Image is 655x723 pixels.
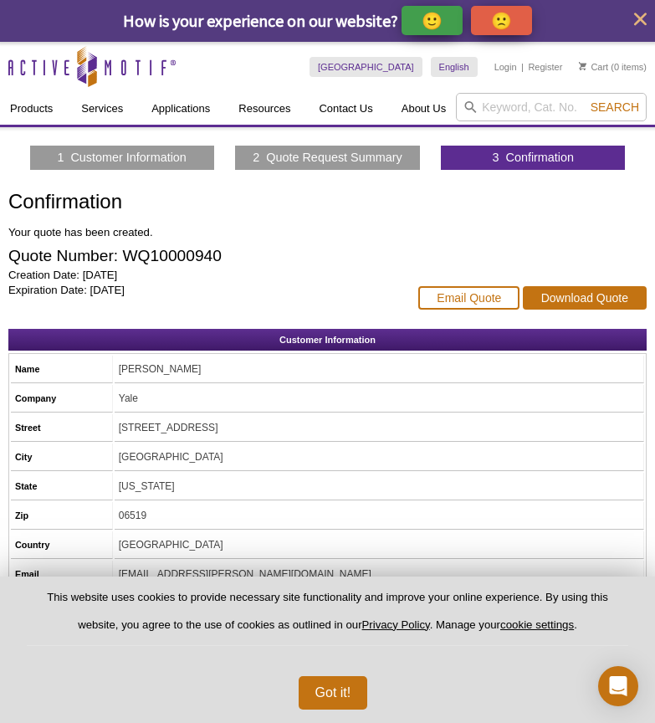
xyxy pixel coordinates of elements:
[115,473,644,500] td: [US_STATE]
[8,225,402,240] p: Your quote has been created.
[115,531,644,559] td: [GEOGRAPHIC_DATA]
[523,286,647,310] a: Download Quote
[579,61,608,73] a: Cart
[431,57,478,77] a: English
[362,618,430,631] a: Privacy Policy
[500,618,574,631] button: cookie settings
[528,61,562,73] a: Register
[115,444,644,471] td: [GEOGRAPHIC_DATA]
[309,93,382,125] a: Contact Us
[15,391,108,406] h5: Company
[15,420,108,435] h5: Street
[15,537,108,552] h5: Country
[27,590,628,646] p: This website uses cookies to provide necessary site functionality and improve your online experie...
[492,150,574,165] a: 3 Confirmation
[591,100,639,114] span: Search
[15,449,108,464] h5: City
[586,100,644,115] button: Search
[123,10,398,31] span: How is your experience on our website?
[57,150,186,165] a: 1 Customer Information
[71,93,133,125] a: Services
[299,676,368,710] button: Got it!
[115,561,644,588] td: [EMAIL_ADDRESS][PERSON_NAME][DOMAIN_NAME]
[228,93,300,125] a: Resources
[598,666,638,706] div: Open Intercom Messenger
[422,10,443,31] p: 🙂
[141,93,220,125] a: Applications
[15,508,108,523] h5: Zip
[15,479,108,494] h5: State
[115,502,644,530] td: 06519
[491,10,512,31] p: 🙁
[579,57,647,77] li: (0 items)
[630,8,651,29] button: close
[253,150,402,165] a: 2 Quote Request Summary
[418,286,519,310] a: Email Quote
[391,93,456,125] a: About Us
[579,62,586,70] img: Your Cart
[115,414,644,442] td: [STREET_ADDRESS]
[8,329,647,351] h2: Customer Information
[8,191,402,215] h1: Confirmation
[15,567,108,582] h5: Email
[456,93,647,121] input: Keyword, Cat. No.
[494,61,517,73] a: Login
[8,268,402,298] p: Creation Date: [DATE] Expiration Date: [DATE]
[115,356,644,383] td: [PERSON_NAME]
[310,57,422,77] a: [GEOGRAPHIC_DATA]
[15,361,108,377] h5: Name
[8,249,402,264] h2: Quote Number: WQ10000940
[115,385,644,413] td: Yale
[521,57,524,77] li: |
